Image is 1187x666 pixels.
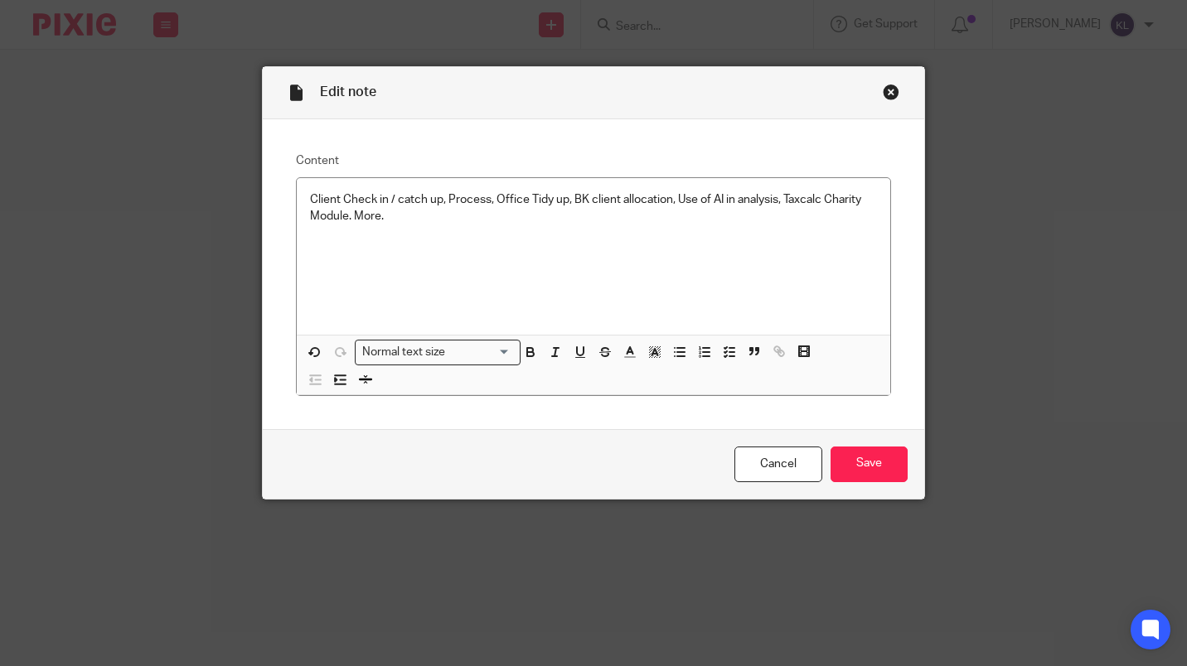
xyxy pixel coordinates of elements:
label: Content [296,152,891,169]
p: Client Check in / catch up, Process, Office Tidy up, BK client allocation, Use of AI in analysis,... [310,191,877,225]
a: Cancel [734,446,822,482]
span: Normal text size [359,344,449,361]
input: Search for option [451,344,511,361]
div: Close this dialog window [883,84,899,100]
span: Edit note [320,85,376,99]
div: Search for option [355,340,521,365]
input: Save [831,446,908,482]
